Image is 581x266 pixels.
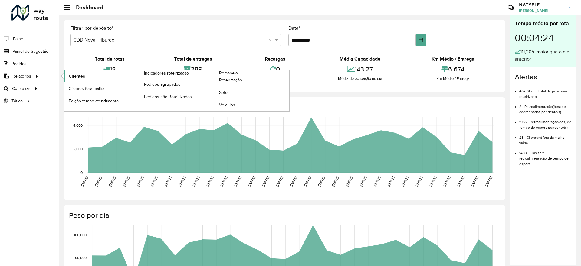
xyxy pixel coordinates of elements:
label: Data [288,25,300,32]
a: Pedidos agrupados [139,78,214,90]
a: Veículos [214,99,289,111]
li: 1965 - Retroalimentação(ões) de tempo de espera pendente(s) [519,115,572,130]
li: 462,01 kg - Total de peso não roteirizado [519,84,572,99]
text: [DATE] [345,176,353,187]
div: Km Médio / Entrega [409,76,497,82]
a: Indicadores roteirização [64,70,214,111]
text: [DATE] [108,176,117,187]
text: [DATE] [456,176,465,187]
h4: Peso por dia [69,211,499,220]
text: 4,000 [73,123,83,127]
text: 50,000 [75,256,87,260]
div: 00:04:24 [515,28,572,48]
a: Romaneio [139,70,290,111]
text: [DATE] [303,176,312,187]
div: Total de rotas [72,55,147,63]
span: Romaneio [219,70,238,76]
li: 1489 - Dias sem retroalimentação de tempo de espera [519,146,572,167]
text: [DATE] [386,176,395,187]
li: 2 - Retroalimentação(ões) de coordenadas pendente(s) [519,99,572,115]
a: Roteirização [214,74,289,86]
text: [DATE] [275,176,284,187]
text: [DATE] [442,176,451,187]
div: Tempo médio por rota [515,19,572,28]
a: Setor [214,87,289,99]
text: [DATE] [331,176,340,187]
div: Recargas [239,55,311,63]
text: [DATE] [359,176,367,187]
a: Clientes fora malha [64,82,139,95]
text: [DATE] [219,176,228,187]
span: Consultas [12,85,31,92]
a: Clientes [64,70,139,82]
span: Painel [13,36,24,42]
div: Média de ocupação no dia [315,76,405,82]
text: [DATE] [373,176,381,187]
span: Edição tempo atendimento [69,98,119,104]
h4: Alertas [515,73,572,81]
text: [DATE] [400,176,409,187]
span: Clientes fora malha [69,85,104,92]
text: [DATE] [122,176,130,187]
text: [DATE] [136,176,144,187]
a: Contato Rápido [504,1,517,14]
span: Indicadores roteirização [144,70,189,76]
span: Clientes [69,73,85,79]
text: 2,000 [73,147,83,151]
h3: NATYELE [519,2,564,8]
text: [DATE] [470,176,479,187]
text: [DATE] [205,176,214,187]
span: Pedidos não Roteirizados [144,94,192,100]
text: [DATE] [247,176,256,187]
a: Pedidos não Roteirizados [139,91,214,103]
text: [DATE] [178,176,186,187]
text: [DATE] [428,176,437,187]
text: [DATE] [149,176,158,187]
span: Tático [11,98,23,104]
div: 18 [72,63,147,76]
text: [DATE] [94,176,103,187]
span: Roteirização [219,77,242,83]
text: [DATE] [233,176,242,187]
a: Edição tempo atendimento [64,95,139,107]
div: 143,27 [315,63,405,76]
text: [DATE] [192,176,200,187]
text: 0 [80,171,83,175]
text: [DATE] [163,176,172,187]
span: Clear all [268,36,274,44]
text: 100,000 [74,233,87,237]
div: 6,674 [409,63,497,76]
text: [DATE] [80,176,89,187]
div: Km Médio / Entrega [409,55,497,63]
span: Pedidos agrupados [144,81,180,88]
text: [DATE] [261,176,270,187]
span: Painel de Sugestão [12,48,48,55]
div: 0 [239,63,311,76]
div: Total de entregas [151,55,235,63]
div: Média Capacidade [315,55,405,63]
button: Choose Date [416,34,426,46]
h2: Dashboard [70,4,103,11]
text: [DATE] [415,176,423,187]
text: [DATE] [317,176,326,187]
div: 289 [151,63,235,76]
span: Relatórios [12,73,31,79]
text: [DATE] [289,176,298,187]
li: 23 - Cliente(s) fora da malha viária [519,130,572,146]
span: Pedidos [11,61,27,67]
span: [PERSON_NAME] [519,8,564,13]
label: Filtrar por depósito [70,25,113,32]
text: [DATE] [484,176,493,187]
span: Setor [219,89,229,96]
div: 111,20% maior que o dia anterior [515,48,572,63]
span: Veículos [219,102,235,108]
